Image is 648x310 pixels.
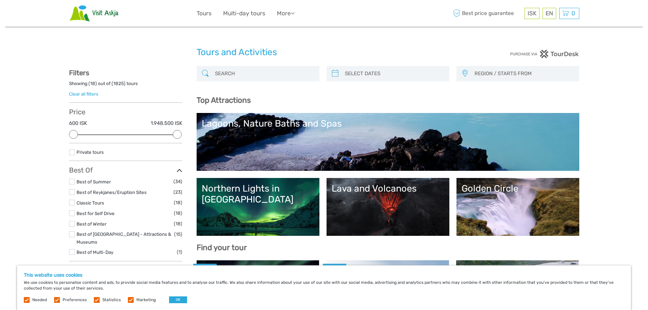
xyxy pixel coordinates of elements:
[173,178,182,185] span: (34)
[69,166,182,174] h3: Best Of
[202,183,314,205] div: Northern Lights in [GEOGRAPHIC_DATA]
[197,47,452,58] h1: Tours and Activities
[69,91,98,97] a: Clear all filters
[90,80,95,87] label: 18
[471,68,576,79] button: REGION / STARTS FROM
[77,200,104,206] a: Classic Tours
[197,9,212,18] a: Tours
[202,183,314,231] a: Northern Lights in [GEOGRAPHIC_DATA]
[197,243,247,252] b: Find your tour
[570,10,576,17] span: 0
[32,297,47,303] label: Needed
[136,297,156,303] label: Marketing
[69,69,89,77] strong: Filters
[197,96,251,105] b: Top Attractions
[174,199,182,207] span: (18)
[528,10,536,17] span: ISK
[510,50,579,58] img: PurchaseViaTourDesk.png
[69,5,119,22] img: Scandinavian Travel
[169,296,187,303] button: OK
[452,8,523,19] span: Best price guarantee
[77,221,106,227] a: Best of Winter
[174,220,182,228] span: (18)
[77,231,171,245] a: Best of [GEOGRAPHIC_DATA] - Attractions & Museums
[63,297,87,303] label: Preferences
[202,118,574,129] div: Lagoons, Nature Baths and Spas
[151,120,182,127] label: 1.948.500 ISK
[543,8,556,19] div: EN
[77,190,147,195] a: Best of Reykjanes/Eruption Sites
[332,183,444,194] div: Lava and Volcanoes
[177,248,182,256] span: (1)
[77,249,113,255] a: Best of Multi-Day
[77,179,111,184] a: Best of Summer
[462,183,574,231] a: Golden Circle
[223,9,265,18] a: Multi-day tours
[102,297,121,303] label: Statistics
[212,68,316,80] input: SEARCH
[323,264,346,281] div: BEST SELLER
[174,209,182,217] span: (18)
[277,9,295,18] a: More
[69,108,182,116] h3: Price
[173,188,182,196] span: (23)
[77,211,115,216] a: Best for Self Drive
[17,265,631,310] div: We use cookies to personalise content and ads, to provide social media features and to analyse ou...
[462,183,574,194] div: Golden Circle
[332,183,444,231] a: Lava and Volcanoes
[174,230,182,238] span: (15)
[24,272,624,278] h5: This website uses cookies
[342,68,446,80] input: SELECT DATES
[69,120,87,127] label: 600 ISK
[69,80,182,91] div: Showing ( ) out of ( ) tours
[193,264,217,281] div: BEST SELLER
[202,118,574,166] a: Lagoons, Nature Baths and Spas
[77,149,104,155] a: Private tours
[113,80,124,87] label: 1825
